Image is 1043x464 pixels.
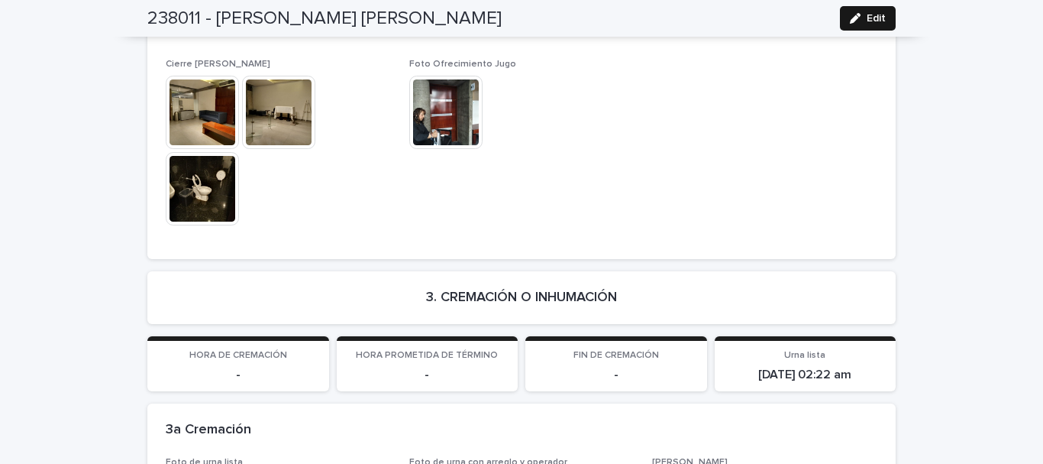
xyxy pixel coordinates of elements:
[867,13,886,24] span: Edit
[157,368,320,382] p: -
[166,422,251,439] h2: 3a Cremación
[166,60,270,69] span: Cierre [PERSON_NAME]
[426,290,617,307] h2: 3. CREMACIÓN O INHUMACIÓN
[840,6,896,31] button: Edit
[189,351,287,360] span: HORA DE CREMACIÓN
[784,351,825,360] span: Urna lista
[409,60,516,69] span: Foto Ofrecimiento Jugo
[534,368,698,382] p: -
[573,351,659,360] span: FIN DE CREMACIÓN
[346,368,509,382] p: -
[724,368,887,382] p: [DATE] 02:22 am
[356,351,498,360] span: HORA PROMETIDA DE TÉRMINO
[147,8,502,30] h2: 238011 - [PERSON_NAME] [PERSON_NAME]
